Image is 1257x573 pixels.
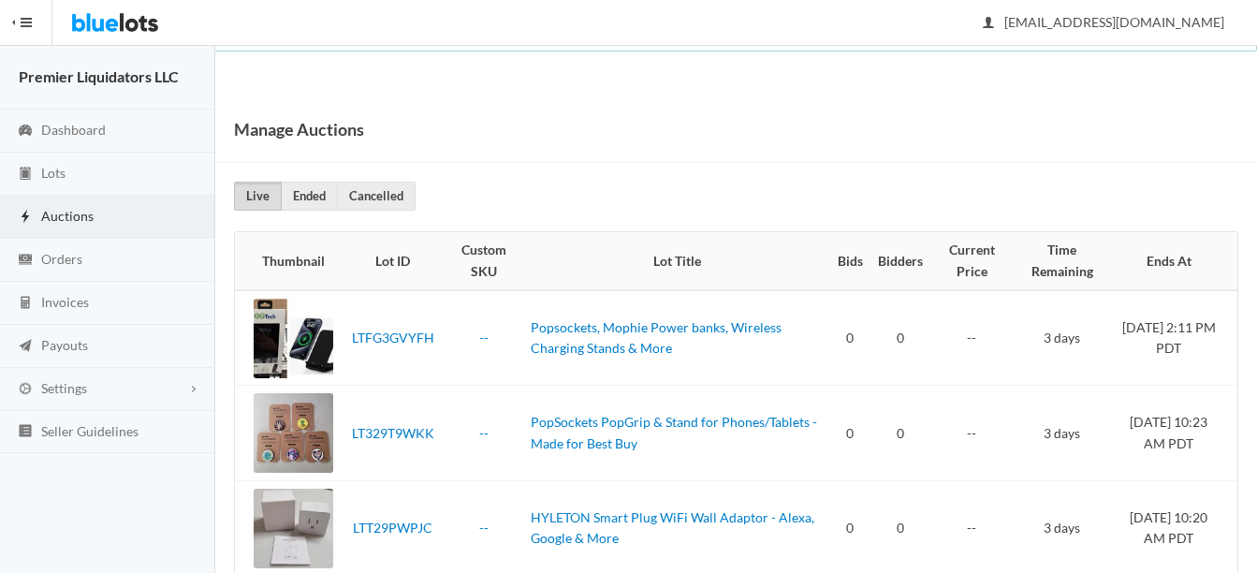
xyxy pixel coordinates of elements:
td: -- [930,290,1014,386]
th: Bidders [870,232,930,290]
a: PopSockets PopGrip & Stand for Phones/Tablets - Made for Best Buy [531,414,817,451]
span: Lots [41,165,66,181]
a: Cancelled [337,182,416,211]
ion-icon: list box [16,423,35,441]
td: 0 [830,290,870,386]
a: Popsockets, Mophie Power banks, Wireless Charging Stands & More [531,319,782,357]
ion-icon: cash [16,252,35,270]
a: -- [479,330,489,345]
span: [EMAIL_ADDRESS][DOMAIN_NAME] [984,14,1224,30]
a: LT329T9WKK [352,425,434,441]
span: Auctions [41,208,94,224]
ion-icon: flash [16,209,35,227]
span: Payouts [41,337,88,353]
ion-icon: cog [16,381,35,399]
td: 0 [830,386,870,481]
a: Live [234,182,282,211]
ion-icon: speedometer [16,123,35,140]
th: Current Price [930,232,1014,290]
a: LTT29PWPJC [353,520,432,536]
td: -- [930,386,1014,481]
a: -- [479,425,489,441]
td: 3 days [1014,386,1111,481]
th: Lot ID [341,232,445,290]
th: Lot Title [523,232,829,290]
span: Invoices [41,294,89,310]
td: [DATE] 10:23 AM PDT [1111,386,1237,481]
ion-icon: person [979,15,998,33]
span: Seller Guidelines [41,423,139,439]
span: Settings [41,380,87,396]
span: Dashboard [41,122,106,138]
span: Orders [41,251,82,267]
th: Time Remaining [1014,232,1111,290]
ion-icon: clipboard [16,166,35,184]
td: 0 [870,290,930,386]
th: Bids [830,232,870,290]
ion-icon: calculator [16,295,35,313]
th: Ends At [1111,232,1237,290]
td: 3 days [1014,290,1111,386]
h1: Manage Auctions [234,115,364,143]
strong: Premier Liquidators LLC [19,67,179,85]
th: Custom SKU [445,232,523,290]
a: HYLETON Smart Plug WiFi Wall Adaptor - Alexa, Google & More [531,509,814,547]
th: Thumbnail [235,232,341,290]
a: LTFG3GVYFH [352,330,434,345]
a: Ended [281,182,338,211]
a: -- [479,520,489,536]
ion-icon: paper plane [16,338,35,356]
td: 0 [870,386,930,481]
td: [DATE] 2:11 PM PDT [1111,290,1237,386]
